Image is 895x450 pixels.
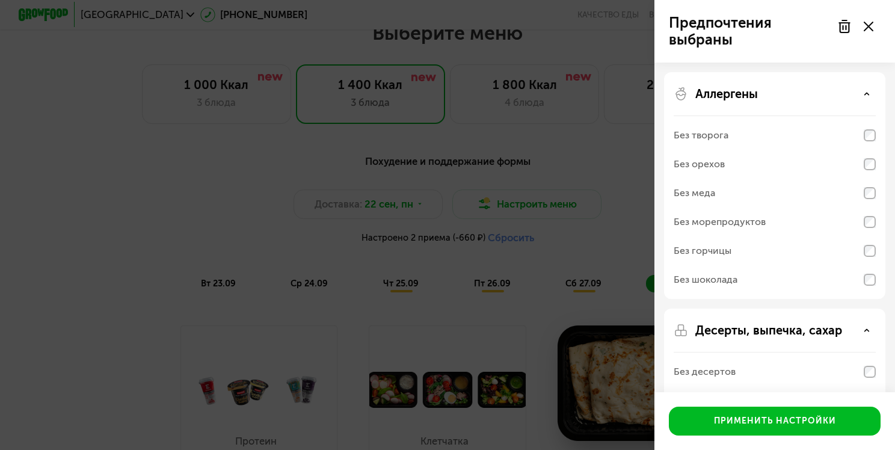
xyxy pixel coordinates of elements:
[674,244,731,258] div: Без горчицы
[669,14,830,48] p: Предпочтения выбраны
[695,87,758,101] p: Аллергены
[674,157,725,171] div: Без орехов
[674,365,736,379] div: Без десертов
[674,128,728,143] div: Без творога
[674,273,737,287] div: Без шоколада
[669,407,881,436] button: Применить настройки
[674,186,715,200] div: Без меда
[714,415,836,427] div: Применить настройки
[695,323,842,337] p: Десерты, выпечка, сахар
[674,215,766,229] div: Без морепродуктов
